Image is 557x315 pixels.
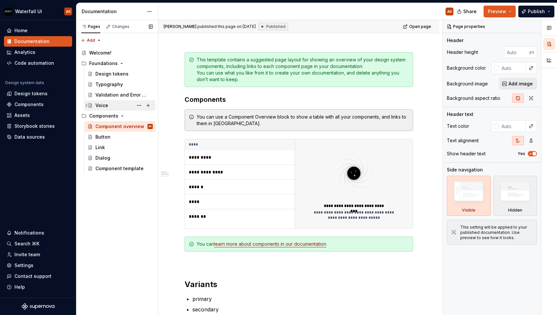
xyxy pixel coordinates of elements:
[5,8,12,15] img: 7a0241b0-c510-47ef-86be-6cc2f0d29437.png
[82,8,144,15] div: Documentation
[14,273,51,280] div: Contact support
[14,60,54,66] div: Code automation
[95,165,144,172] div: Component template
[192,305,413,313] p: secondary
[89,113,118,119] div: Components
[447,37,464,44] div: Header
[14,240,39,247] div: Search ⌘K
[4,47,72,57] a: Analytics
[192,295,413,303] p: primary
[447,150,486,157] div: Show header text
[447,137,479,144] div: Text alignment
[95,155,110,161] div: Dialog
[81,24,100,29] div: Pages
[95,134,110,140] div: Button
[85,163,155,174] a: Component template
[5,80,44,85] div: Design system data
[528,8,545,15] span: Publish
[518,6,554,17] button: Publish
[214,241,326,247] a: learn more about components in our documentation
[499,62,526,74] input: Auto
[22,303,54,310] svg: Supernova Logo
[447,123,469,129] div: Text color
[95,102,108,109] div: Voice
[149,123,152,130] div: AK
[197,56,409,83] div: This template contains a suggested page layout for showing an overview of your design system comp...
[79,111,155,121] div: Components
[4,271,72,281] button: Contact support
[79,48,155,58] a: Welcome!
[14,134,45,140] div: Data sources
[460,225,533,240] div: This setting will be applied to your published documentation. Use preview to see how it looks.
[447,176,491,216] div: Visible
[14,284,25,290] div: Help
[493,176,537,216] div: Hidden
[95,71,129,77] div: Design tokens
[4,110,72,121] a: Assets
[4,36,72,47] a: Documentation
[508,80,533,87] span: Add image
[14,101,44,108] div: Components
[14,112,30,119] div: Assets
[185,279,413,290] h2: Variants
[85,90,155,100] a: Validation and Error Messages
[4,260,72,271] a: Settings
[87,38,95,43] span: Add
[4,99,72,110] a: Components
[463,8,477,15] span: Share
[1,4,75,18] button: Waterfall UIAK
[266,24,286,29] span: Published
[197,114,409,127] div: You can use a Component Overview block to show a table with all your components, and links to the...
[14,123,55,129] div: Storybook stories
[447,80,488,87] div: Background image
[4,238,72,249] button: Search ⌘K
[14,49,35,56] div: Analytics
[4,282,72,292] button: Help
[447,167,483,173] div: Side navigation
[89,60,118,67] div: Foundations
[14,38,50,45] div: Documentation
[14,90,48,97] div: Design tokens
[185,95,413,104] h3: Components
[79,58,155,69] div: Foundations
[197,241,409,247] div: You can .
[484,6,516,17] button: Preview
[4,132,72,142] a: Data sources
[447,9,452,14] div: AK
[85,79,155,90] a: Typography
[504,46,529,58] input: Auto
[14,262,33,269] div: Settings
[85,132,155,142] a: Button
[66,9,71,14] div: AK
[14,27,28,34] div: Home
[164,24,196,29] span: [PERSON_NAME]
[4,121,72,131] a: Storybook stories
[14,251,40,258] div: Invite team
[488,8,506,15] span: Preview
[508,208,522,213] div: Hidden
[79,48,155,174] div: Page tree
[454,6,481,17] button: Share
[85,142,155,153] a: Link
[529,50,534,55] p: px
[95,123,144,130] div: Component overview
[14,230,44,236] div: Notifications
[85,153,155,163] a: Dialog
[409,24,431,29] span: Open page
[447,111,473,118] div: Header text
[447,65,486,71] div: Background color
[79,36,103,45] button: Add
[401,22,434,31] a: Open page
[462,208,475,213] div: Visible
[85,121,155,132] a: Component overviewAK
[4,58,72,68] a: Code automation
[95,92,149,98] div: Validation and Error Messages
[447,95,500,101] div: Background aspect ratio
[85,100,155,111] a: Voice
[499,78,537,90] button: Add image
[4,88,72,99] a: Design tokens
[4,228,72,238] button: Notifications
[89,50,111,56] div: Welcome!
[197,24,256,29] div: published this page on [DATE]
